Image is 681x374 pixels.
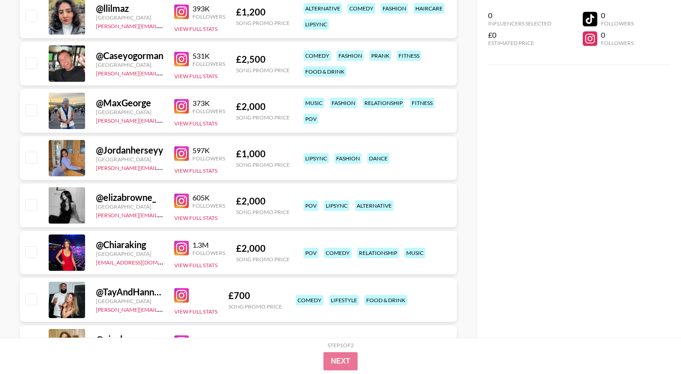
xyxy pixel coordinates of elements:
div: £ 2,000 [236,243,290,254]
div: comedy [303,50,331,61]
a: [PERSON_NAME][EMAIL_ADDRESS][DOMAIN_NAME] [96,163,231,171]
div: 0 [601,30,634,40]
div: 0 [488,11,551,20]
div: @ llilmaz [96,3,163,14]
div: @ elizabrowne_ [96,192,163,203]
div: fashion [381,3,408,14]
div: music [404,248,425,258]
div: Song Promo Price [236,209,290,215]
div: [GEOGRAPHIC_DATA] [96,156,163,163]
div: alternative [303,3,342,14]
div: [GEOGRAPHIC_DATA] [96,61,163,68]
a: [EMAIL_ADDRESS][DOMAIN_NAME] [96,257,187,266]
div: fashion [334,153,362,164]
div: 1.3M [192,240,225,249]
div: Song Promo Price [236,114,290,121]
div: @ Chiaraking [96,239,163,250]
div: Followers [192,108,225,115]
div: lipsync [303,153,329,164]
div: 531K [192,51,225,60]
div: @ Jordanherseyy [96,145,163,156]
div: Followers [192,249,225,256]
div: [GEOGRAPHIC_DATA] [96,203,163,210]
button: Next [323,352,358,370]
div: fashion [337,50,364,61]
div: pov [303,248,318,258]
div: Song Promo Price [236,20,290,26]
div: pov [303,114,318,124]
div: music [303,98,324,108]
div: Song Promo Price [236,161,290,168]
div: haircare [414,3,444,14]
button: View Full Stats [174,25,217,32]
div: comedy [324,248,352,258]
div: food & drink [364,295,407,305]
div: comedy [296,295,323,305]
div: Followers [601,20,634,27]
a: [PERSON_NAME][EMAIL_ADDRESS][DOMAIN_NAME] [96,115,231,124]
div: fitness [410,98,434,108]
img: Instagram [174,288,189,303]
div: lipsync [303,19,329,30]
div: alternative [355,200,393,211]
div: Followers [192,60,225,67]
img: Instagram [174,5,189,19]
div: Song Promo Price [236,256,290,263]
div: Followers [192,155,225,162]
div: Estimated Price [488,40,551,46]
div: relationship [363,98,404,108]
div: £ 700 [228,290,282,301]
button: View Full Stats [174,308,217,315]
button: View Full Stats [174,73,217,80]
div: £ 2,000 [236,195,290,207]
div: relationship [357,248,399,258]
button: View Full Stats [174,214,217,221]
img: Instagram [174,99,189,114]
div: dance [367,153,389,164]
div: @ Caseyogorman [96,50,163,61]
div: 605K [192,193,225,202]
img: Instagram [174,146,189,161]
div: Followers [192,13,225,20]
div: food & drink [303,66,346,77]
div: Followers [192,202,225,209]
div: pov [303,200,318,211]
img: Instagram [174,335,189,350]
a: [PERSON_NAME][EMAIL_ADDRESS][DOMAIN_NAME] [96,21,231,30]
div: 393K [192,4,225,13]
div: fashion [330,98,357,108]
div: @ nicolemuraaa [96,334,163,345]
button: View Full Stats [174,262,217,269]
div: [GEOGRAPHIC_DATA] [96,109,163,115]
div: lipsync [324,200,349,211]
div: Song Promo Price [236,67,290,74]
div: fitness [397,50,421,61]
div: 373K [192,99,225,108]
div: Song Promo Price [228,303,282,310]
div: prank [369,50,391,61]
a: [PERSON_NAME][EMAIL_ADDRESS][DOMAIN_NAME] [96,68,231,77]
div: £ 200 [228,337,282,349]
div: lifestyle [329,295,359,305]
div: 0 [601,11,634,20]
button: View Full Stats [174,167,217,174]
div: £ 2,000 [236,101,290,112]
div: [GEOGRAPHIC_DATA] [96,298,163,304]
div: £ 1,000 [236,148,290,160]
div: @ TayAndHannahh [96,286,163,298]
div: [GEOGRAPHIC_DATA] [96,14,163,21]
div: Followers [601,40,634,46]
div: Influencers Selected [488,20,551,27]
div: Step 1 of 2 [328,342,354,349]
div: 597K [192,146,225,155]
img: Instagram [174,194,189,208]
div: comedy [348,3,375,14]
div: £ 1,200 [236,6,290,18]
a: [PERSON_NAME][EMAIL_ADDRESS][DOMAIN_NAME] [96,210,231,219]
a: [PERSON_NAME][EMAIL_ADDRESS][DOMAIN_NAME] [96,304,231,313]
iframe: Drift Widget Chat Controller [636,329,670,363]
div: @ MaxGeorge [96,97,163,109]
img: Instagram [174,52,189,66]
img: Instagram [174,241,189,255]
div: £0 [488,30,551,40]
